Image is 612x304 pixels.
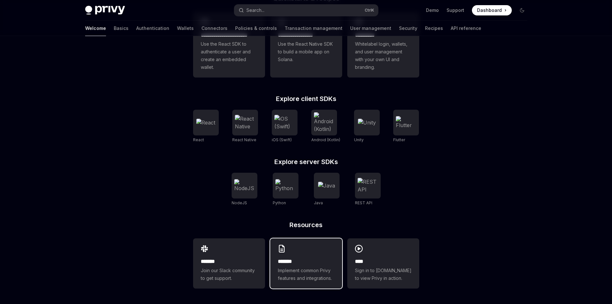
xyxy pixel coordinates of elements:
[246,6,264,14] div: Search...
[355,173,381,206] a: REST APIREST API
[447,7,464,14] a: Support
[425,21,443,36] a: Recipes
[472,5,512,15] a: Dashboard
[193,110,219,143] a: ReactReact
[232,200,247,205] span: NodeJS
[272,110,297,143] a: iOS (Swift)iOS (Swift)
[354,137,364,142] span: Unity
[278,267,334,282] span: Implement common Privy features and integrations.
[285,21,342,36] a: Transaction management
[232,110,258,143] a: React NativeReact Native
[85,6,125,15] img: dark logo
[314,112,334,133] img: Android (Kotlin)
[193,222,419,228] h2: Resources
[193,137,204,142] span: React
[354,110,380,143] a: UnityUnity
[201,267,257,282] span: Join our Slack community to get support.
[350,21,391,36] a: User management
[177,21,194,36] a: Wallets
[477,7,502,14] span: Dashboard
[274,115,295,130] img: iOS (Swift)
[393,110,419,143] a: FlutterFlutter
[311,137,340,142] span: Android (Kotlin)
[517,5,527,15] button: Toggle dark mode
[196,119,215,126] img: React
[234,5,378,16] button: Open search
[273,173,298,206] a: PythonPython
[358,178,378,193] img: REST API
[193,238,265,289] a: **** **Join our Slack community to get support.
[235,115,255,130] img: React Native
[232,137,256,142] span: React Native
[314,173,340,206] a: JavaJava
[451,21,481,36] a: API reference
[275,179,296,192] img: Python
[232,173,257,206] a: NodeJSNodeJS
[270,238,342,289] a: **** **Implement common Privy features and integrations.
[201,40,257,71] span: Use the React SDK to authenticate a user and create an embedded wallet.
[272,137,292,142] span: iOS (Swift)
[347,12,419,78] a: **** *****Whitelabel login, wallets, and user management with your own UI and branding.
[426,7,439,14] a: Demo
[273,200,286,205] span: Python
[347,238,419,289] a: ****Sign in to [DOMAIN_NAME] to view Privy in action.
[114,21,129,36] a: Basics
[136,21,169,36] a: Authentication
[365,8,374,13] span: Ctrl K
[235,21,277,36] a: Policies & controls
[234,179,255,192] img: NodeJS
[193,159,419,165] h2: Explore server SDKs
[278,40,334,63] span: Use the React Native SDK to build a mobile app on Solana.
[85,21,106,36] a: Welcome
[355,200,372,205] span: REST API
[270,12,342,78] a: **** **** **** ***Use the React Native SDK to build a mobile app on Solana.
[358,119,376,126] img: Unity
[399,21,417,36] a: Security
[311,110,340,143] a: Android (Kotlin)Android (Kotlin)
[193,96,419,102] h2: Explore client SDKs
[396,116,416,129] img: Flutter
[393,137,405,142] span: Flutter
[318,182,335,189] img: Java
[314,200,323,205] span: Java
[355,267,412,282] span: Sign in to [DOMAIN_NAME] to view Privy in action.
[355,40,412,71] span: Whitelabel login, wallets, and user management with your own UI and branding.
[201,21,227,36] a: Connectors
